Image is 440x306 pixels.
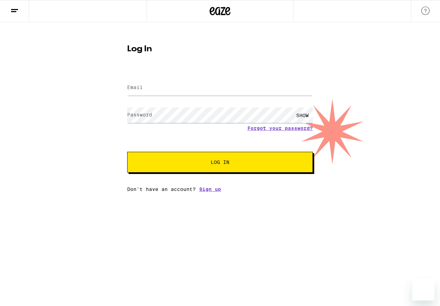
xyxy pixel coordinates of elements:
input: Email [127,80,313,96]
iframe: Button to launch messaging window [412,278,434,300]
button: Log In [127,152,313,173]
label: Password [127,112,152,117]
a: Sign up [199,186,221,192]
div: Don't have an account? [127,186,313,192]
a: Forgot your password? [247,125,313,131]
span: Log In [211,160,229,165]
label: Email [127,85,143,90]
h1: Log In [127,45,313,53]
div: SHOW [292,107,313,123]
